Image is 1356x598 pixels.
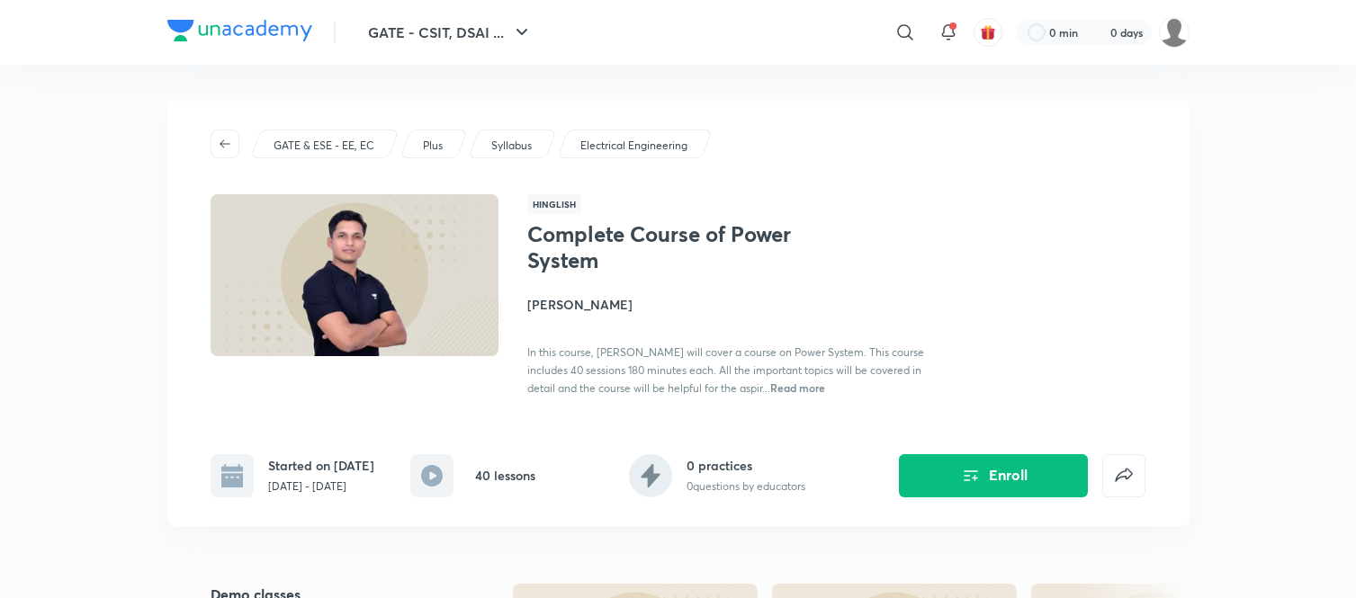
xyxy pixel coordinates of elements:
[270,138,377,154] a: GATE & ESE - EE, EC
[357,14,543,50] button: GATE - CSIT, DSAI ...
[577,138,690,154] a: Electrical Engineering
[527,194,581,214] span: Hinglish
[770,380,825,395] span: Read more
[980,24,996,40] img: avatar
[527,221,822,273] h1: Complete Course of Power System
[167,20,312,46] a: Company Logo
[1159,17,1190,48] img: Rajalakshmi
[687,456,805,475] h6: 0 practices
[268,456,374,475] h6: Started on [DATE]
[491,138,532,154] p: Syllabus
[268,478,374,495] p: [DATE] - [DATE]
[1102,454,1145,497] button: false
[527,295,930,314] h4: [PERSON_NAME]
[899,454,1088,497] button: Enroll
[527,345,924,395] span: In this course, [PERSON_NAME] will cover a course on Power System. This course includes 40 sessio...
[419,138,445,154] a: Plus
[423,138,443,154] p: Plus
[687,478,805,495] p: 0 questions by educators
[274,138,374,154] p: GATE & ESE - EE, EC
[167,20,312,41] img: Company Logo
[475,466,535,485] h6: 40 lessons
[488,138,534,154] a: Syllabus
[1089,23,1107,41] img: streak
[974,18,1002,47] button: avatar
[580,138,687,154] p: Electrical Engineering
[207,192,500,358] img: Thumbnail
